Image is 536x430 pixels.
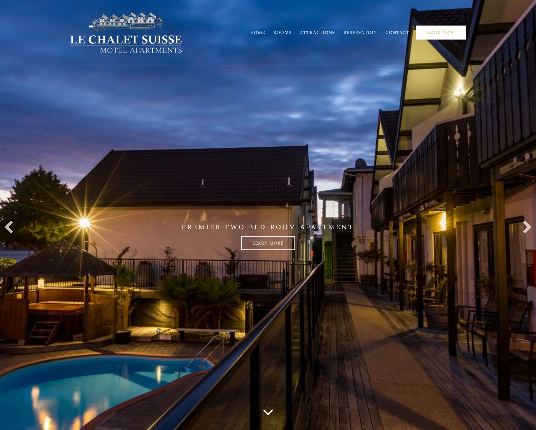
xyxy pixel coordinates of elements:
[273,30,292,35] a: Rooms
[241,236,295,250] a: Learn more
[69,12,183,54] img: lechaletsuisse
[300,30,335,35] a: Attractions
[416,26,466,40] a: Book Now
[343,30,377,35] a: Reservation
[250,30,265,35] a: Home
[385,30,409,35] a: Contact
[69,223,468,231] p: PREMIER TWO BED ROOM APARTMENT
